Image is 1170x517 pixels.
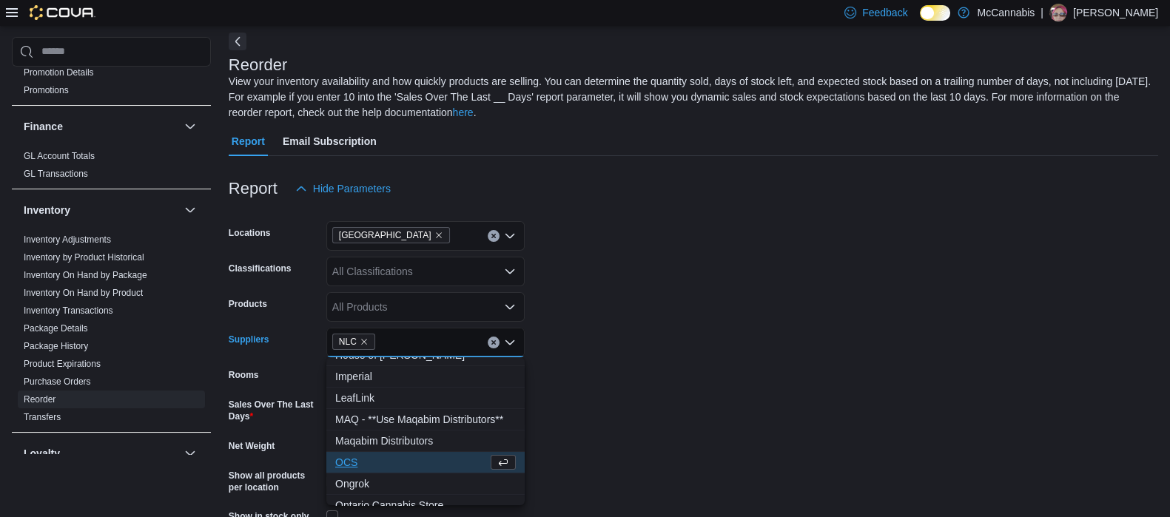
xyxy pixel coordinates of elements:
img: Cova [30,5,95,20]
span: House of [PERSON_NAME] [335,348,516,362]
span: LeafLink [335,391,516,405]
button: Loyalty [181,445,199,462]
h3: Loyalty [24,446,60,461]
span: Package History [24,340,88,352]
label: Suppliers [229,334,269,345]
label: Products [229,298,267,310]
label: Net Weight [229,440,275,452]
button: MAQ - **Use Maqabim Distributors** [326,409,525,430]
span: Inventory Adjustments [24,234,111,246]
button: Open list of options [504,301,516,313]
button: Clear input [488,337,500,348]
label: Rooms [229,369,259,381]
span: Maqabim Distributors [335,433,516,448]
span: Hide Parameters [313,181,391,196]
div: Inventory [12,231,211,432]
p: McCannabis [977,4,1035,21]
span: Deer Lake [332,227,450,243]
div: Finance [12,147,211,189]
span: NLC [332,334,375,350]
button: Inventory [181,201,199,219]
span: Purchase Orders [24,376,91,388]
button: Imperial [326,366,525,388]
span: Product Expirations [24,358,101,370]
span: Report [232,126,265,156]
span: Package Details [24,322,88,334]
h3: Inventory [24,203,70,217]
button: Next [229,33,246,50]
h3: Finance [24,119,63,134]
button: Remove NLC from selection in this group [360,337,369,346]
a: Promotions [24,85,69,95]
a: Inventory Adjustments [24,234,111,245]
span: Promotions [24,84,69,96]
button: Clear input [488,230,500,242]
input: Dark Mode [920,5,951,21]
span: Ontario Cannabis Store [335,498,516,513]
label: Show all products per location [229,470,320,493]
p: [PERSON_NAME] [1073,4,1158,21]
div: Discounts & Promotions [12,46,211,105]
h3: Report [229,180,278,197]
span: Inventory On Hand by Package [24,269,147,281]
button: Inventory [24,203,178,217]
span: Inventory Transactions [24,305,113,317]
button: LeafLink [326,388,525,409]
span: Feedback [862,5,907,20]
button: Remove Deer Lake from selection in this group [434,231,443,240]
button: Close list of options [504,337,516,348]
button: Open list of options [504,266,516,277]
span: GL Transactions [24,168,88,180]
a: Inventory by Product Historical [24,252,144,263]
label: Sales Over The Last Days [229,399,320,422]
span: NLC [339,334,357,349]
a: Package History [24,341,88,351]
a: Inventory Transactions [24,305,113,316]
a: GL Transactions [24,169,88,179]
button: Ongrok [326,473,525,495]
a: Inventory On Hand by Package [24,270,147,280]
div: View your inventory availability and how quickly products are selling. You can determine the quan... [229,74,1151,121]
a: here [453,107,474,118]
span: Reorder [24,393,56,405]
span: [GEOGRAPHIC_DATA] [339,228,431,243]
a: Package Details [24,323,88,334]
span: GL Account Totals [24,150,95,162]
button: OCS [326,452,525,473]
span: Transfers [24,411,61,423]
a: Promotion Details [24,67,94,78]
label: Locations [229,227,271,239]
span: OCS [335,455,488,470]
a: Product Expirations [24,359,101,369]
button: Open list of options [504,230,516,242]
a: Purchase Orders [24,376,91,387]
button: Maqabim Distributors [326,430,525,452]
label: Classifications [229,263,292,274]
span: Inventory On Hand by Product [24,287,143,299]
button: Finance [181,118,199,135]
span: MAQ - **Use Maqabim Distributors** [335,412,516,427]
a: GL Account Totals [24,151,95,161]
button: Ontario Cannabis Store [326,495,525,516]
button: Loyalty [24,446,178,461]
button: Hide Parameters [289,174,397,203]
span: Ongrok [335,476,516,491]
a: Inventory On Hand by Product [24,288,143,298]
button: Finance [24,119,178,134]
span: Imperial [335,369,516,384]
h3: Reorder [229,56,287,74]
p: | [1040,4,1043,21]
a: Transfers [24,412,61,422]
span: Email Subscription [283,126,377,156]
div: Krista Brumsey [1049,4,1067,21]
a: Reorder [24,394,56,405]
